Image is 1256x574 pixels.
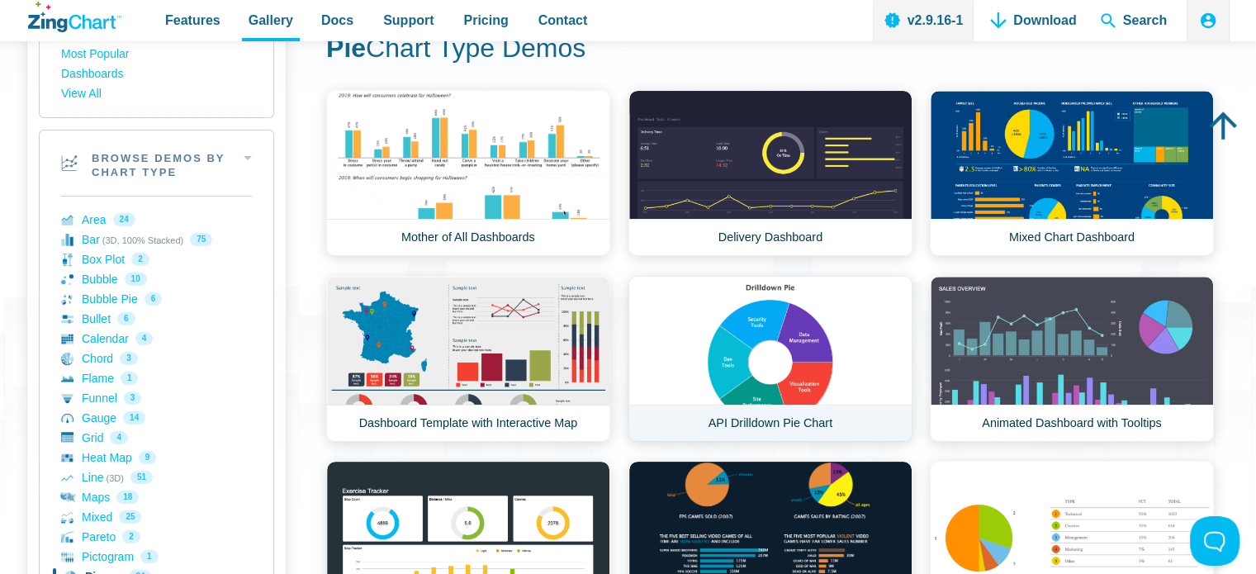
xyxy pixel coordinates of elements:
[249,9,293,31] span: Gallery
[628,90,912,256] a: Delivery Dashboard
[61,64,252,84] a: Dashboards
[463,9,508,31] span: Pricing
[61,84,252,104] a: View All
[1190,516,1239,566] iframe: Toggle Customer Support
[930,276,1214,442] a: Animated Dashboard with Tooltips
[326,276,610,442] a: Dashboard Template with Interactive Map
[326,33,366,63] strong: Pie
[40,130,273,197] h2: Browse Demos By Chart Type
[538,9,588,31] span: Contact
[628,276,912,442] a: API Drilldown Pie Chart
[383,9,434,31] span: Support
[326,90,610,256] a: Mother of All Dashboards
[321,9,353,31] span: Docs
[326,31,1212,69] h1: Chart Type Demos
[61,45,252,64] a: Most Popular
[28,2,121,32] a: ZingChart Logo. Click to return to the homepage
[930,90,1214,256] a: Mixed Chart Dashboard
[165,9,220,31] span: Features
